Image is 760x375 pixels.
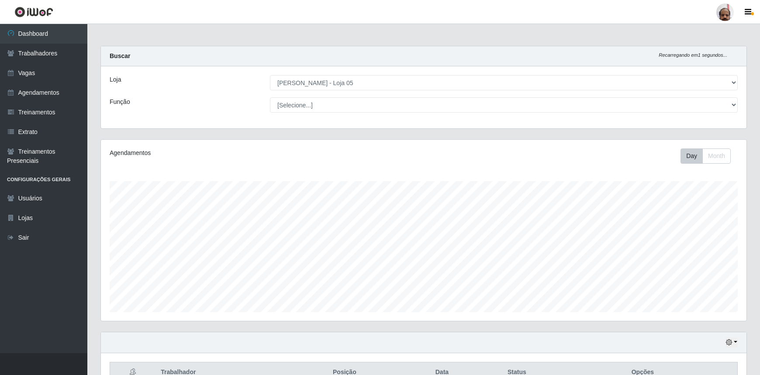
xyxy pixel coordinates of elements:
div: Toolbar with button groups [681,148,738,164]
div: Agendamentos [110,148,364,158]
label: Loja [110,75,121,84]
img: CoreUI Logo [14,7,53,17]
button: Day [681,148,703,164]
strong: Buscar [110,52,130,59]
i: Recarregando em 1 segundos... [659,52,727,58]
div: First group [681,148,731,164]
label: Função [110,97,130,107]
button: Month [702,148,731,164]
